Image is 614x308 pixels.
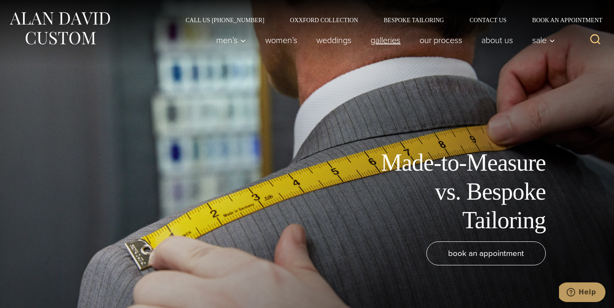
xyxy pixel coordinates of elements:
nav: Primary Navigation [207,32,560,49]
button: Child menu of Men’s [207,32,256,49]
button: View Search Form [585,30,605,50]
a: Our Process [410,32,472,49]
a: About Us [472,32,523,49]
nav: Secondary Navigation [173,17,605,23]
a: Contact Us [457,17,519,23]
a: book an appointment [426,241,546,265]
img: Alan David Custom [9,9,111,47]
a: Oxxford Collection [277,17,371,23]
a: Women’s [256,32,307,49]
a: Bespoke Tailoring [371,17,457,23]
a: weddings [307,32,361,49]
h1: Made-to-Measure vs. Bespoke Tailoring [354,148,546,235]
a: Book an Appointment [519,17,605,23]
iframe: Opens a widget where you can chat to one of our agents [559,282,605,304]
a: Call Us [PHONE_NUMBER] [173,17,277,23]
button: Child menu of Sale [523,32,560,49]
span: book an appointment [448,247,524,259]
a: Galleries [361,32,410,49]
